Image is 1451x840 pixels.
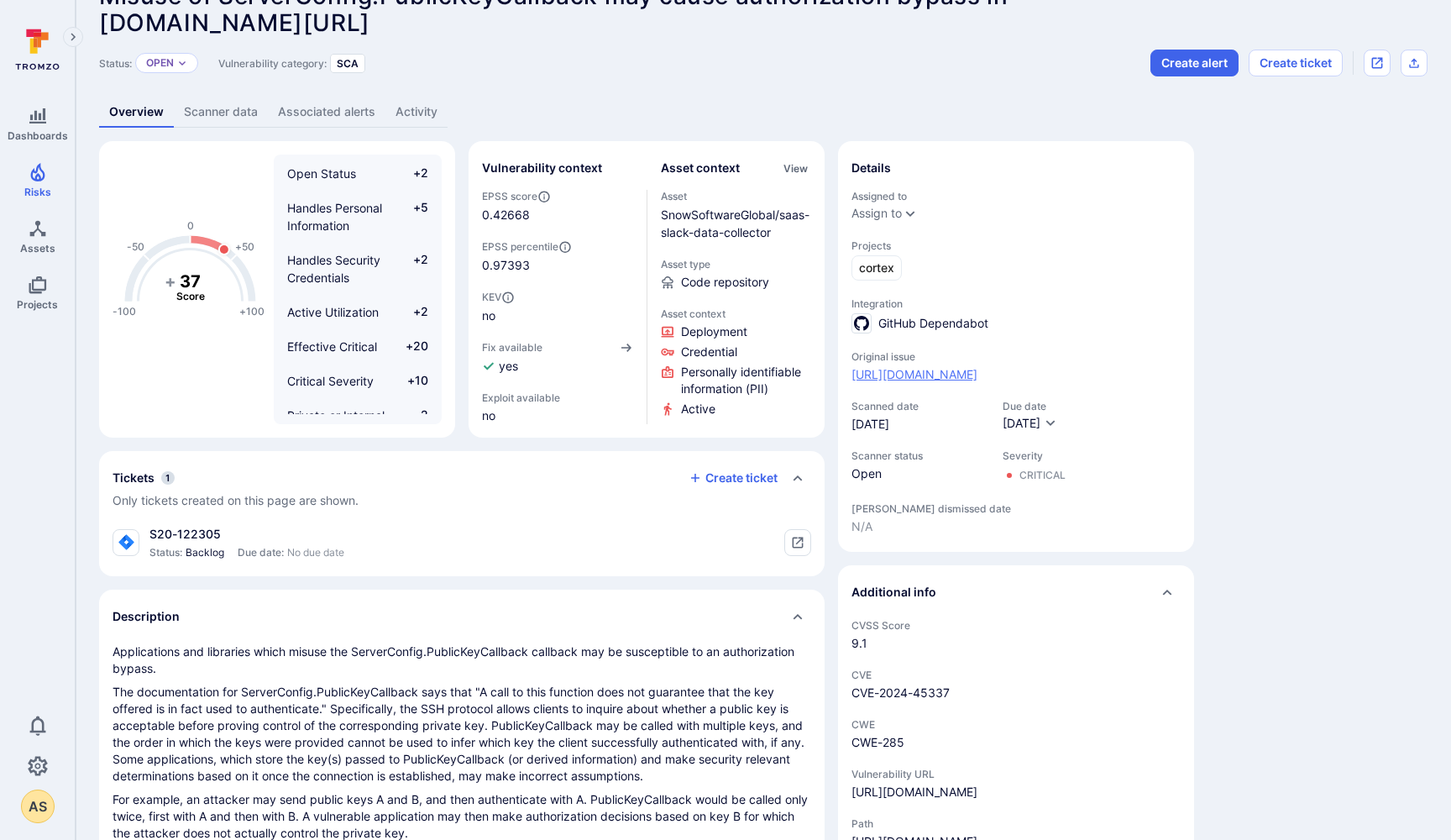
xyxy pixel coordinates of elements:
[149,546,182,559] span: Status:
[851,207,902,220] button: Assign to
[661,207,809,239] a: SnowSoftwareGlobal/saas-slack-data-collector
[63,27,83,47] button: Expand navigation menu
[1003,449,1066,462] span: Severity
[851,160,891,176] h2: Details
[287,339,377,354] span: Effective Critical
[177,58,187,68] button: Expand dropdown
[396,165,428,182] span: +2
[287,374,374,388] span: Critical Severity
[482,407,633,424] span: no
[851,768,1181,780] span: Vulnerability URL
[113,643,811,677] p: Applications and libraries which misuse the ServerConfig.PublicKeyCallback callback may be suscep...
[851,449,986,462] span: Scanner status
[24,186,51,198] span: Risks
[113,493,359,507] span: Only tickets created on this page are shown.
[482,307,633,324] span: no
[99,8,370,37] span: [DOMAIN_NAME][URL]
[187,220,194,233] text: 0
[99,590,825,643] div: Collapse description
[113,470,155,486] h2: Tickets
[99,97,174,128] a: Overview
[661,258,812,270] span: Asset type
[661,190,812,202] span: Asset
[1364,50,1391,76] div: Open original issue
[113,684,811,785] p: The documentation for ServerConfig.PublicKeyCallback says that "A call to this function does not ...
[681,344,737,360] span: Click to view evidence
[218,57,327,70] span: Vulnerability category:
[174,97,268,128] a: Scanner data
[851,817,1181,830] span: Path
[851,400,986,412] span: Scanned date
[180,271,201,291] tspan: 37
[157,271,224,303] g: The vulnerability score is based on the parameters defined in the settings
[287,253,380,285] span: Handles Security Credentials
[1249,50,1343,76] button: Create ticket
[878,315,988,332] span: GitHub Dependabot
[838,565,1194,619] div: Collapse
[904,207,917,220] button: Expand dropdown
[235,241,254,254] text: +50
[287,408,385,440] span: Private or Internal Asset
[238,546,284,559] span: Due date:
[21,790,55,823] button: AS
[1019,469,1066,482] div: Critical
[851,297,1181,310] span: Integration
[149,526,344,543] div: S20-122305
[99,97,1427,128] div: Vulnerability tabs
[239,305,265,318] text: +100
[851,239,1181,252] span: Projects
[851,255,902,281] a: cortex
[851,502,1181,515] span: [PERSON_NAME] dismissed date
[851,584,936,601] h2: Additional info
[99,451,825,522] div: Collapse
[482,391,560,404] span: Exploit available
[21,790,55,823] div: Abhishek Sharan
[851,669,1181,681] span: CVE
[482,190,633,203] span: EPSS score
[396,303,428,321] span: +2
[396,372,428,390] span: +10
[851,350,1181,363] span: Original issue
[396,199,428,234] span: +5
[482,240,633,254] span: EPSS percentile
[482,341,542,354] span: Fix available
[851,718,1181,731] span: CWE
[67,30,79,45] i: Expand navigation menu
[859,260,894,276] span: cortex
[1003,416,1057,433] button: [DATE]
[482,291,633,304] span: KEV
[396,407,428,442] span: -2
[681,401,715,417] span: Click to view evidence
[681,364,812,397] span: Click to view evidence
[8,129,68,142] span: Dashboards
[1003,416,1040,430] span: [DATE]
[146,56,174,70] button: Open
[268,97,385,128] a: Associated alerts
[851,685,950,700] a: CVE-2024-45337
[330,54,365,73] div: SCA
[851,190,1181,202] span: Assigned to
[396,338,428,355] span: +20
[838,141,1194,552] section: details card
[482,160,602,176] h2: Vulnerability context
[113,305,136,318] text: -100
[851,619,1181,632] span: CVSS Score
[851,635,1181,652] span: 9.1
[851,465,986,482] span: Open
[661,160,740,176] h2: Asset context
[99,57,132,70] span: Status:
[780,162,811,175] button: View
[186,546,224,559] span: Backlog
[287,546,344,559] span: No due date
[482,257,633,274] span: 0.97393
[161,471,175,485] span: 1
[1401,50,1427,76] div: Export as CSV
[482,207,530,223] span: 0.42668
[99,451,825,576] section: tickets card
[287,305,379,319] span: Active Utilization
[385,97,448,128] a: Activity
[499,358,518,375] span: yes
[661,307,812,320] span: Asset context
